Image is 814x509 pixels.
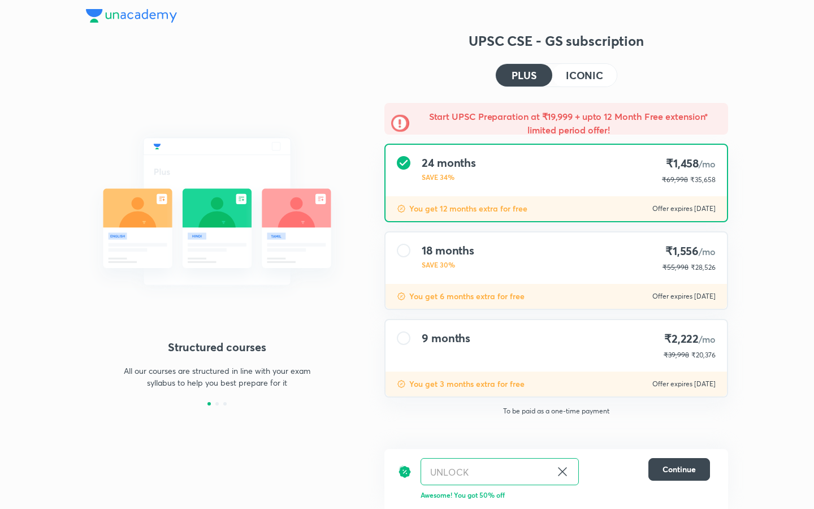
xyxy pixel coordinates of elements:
h3: UPSC CSE - GS subscription [384,32,728,50]
h4: 18 months [422,244,474,257]
p: ₹39,998 [664,350,689,360]
img: discount [397,292,406,301]
p: Awesome! You got 50% off [421,490,710,500]
span: Continue [663,464,696,475]
p: Offer expires [DATE] [652,204,716,213]
h4: ICONIC [566,70,603,80]
h4: 24 months [422,156,476,170]
p: SAVE 30% [422,260,474,270]
h4: ₹2,222 [664,331,716,347]
span: ₹28,526 [691,263,716,271]
img: daily_live_classes_be8fa5af21.svg [86,113,348,310]
img: discount [397,379,406,389]
h4: PLUS [512,70,536,80]
h4: Structured courses [86,339,348,356]
span: ₹20,376 [691,351,716,359]
img: Company Logo [86,9,177,23]
button: ICONIC [552,64,617,87]
p: To be paid as a one-time payment [375,407,737,416]
h4: ₹1,458 [662,156,716,171]
p: SAVE 34% [422,172,476,182]
p: Offer expires [DATE] [652,379,716,389]
img: - [391,114,409,132]
h5: Start UPSC Preparation at ₹19,999 + upto 12 Month Free extension* limited period offer! [416,110,721,137]
h4: 9 months [422,331,470,345]
p: ₹69,998 [662,175,688,185]
input: Have a referral code? [421,459,551,485]
p: ₹55,998 [663,262,689,273]
p: You get 3 months extra for free [409,378,525,390]
p: Offer expires [DATE] [652,292,716,301]
p: You get 6 months extra for free [409,291,525,302]
button: Continue [648,458,710,481]
p: All our courses are structured in line with your exam syllabus to help you best prepare for it [119,365,315,389]
span: /mo [699,158,716,170]
h4: ₹1,556 [663,244,716,259]
span: /mo [699,245,716,257]
button: PLUS [496,64,552,87]
p: You get 12 months extra for free [409,203,527,214]
span: ₹35,658 [690,175,716,184]
span: /mo [699,333,716,345]
img: discount [397,204,406,213]
img: discount [398,458,412,485]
